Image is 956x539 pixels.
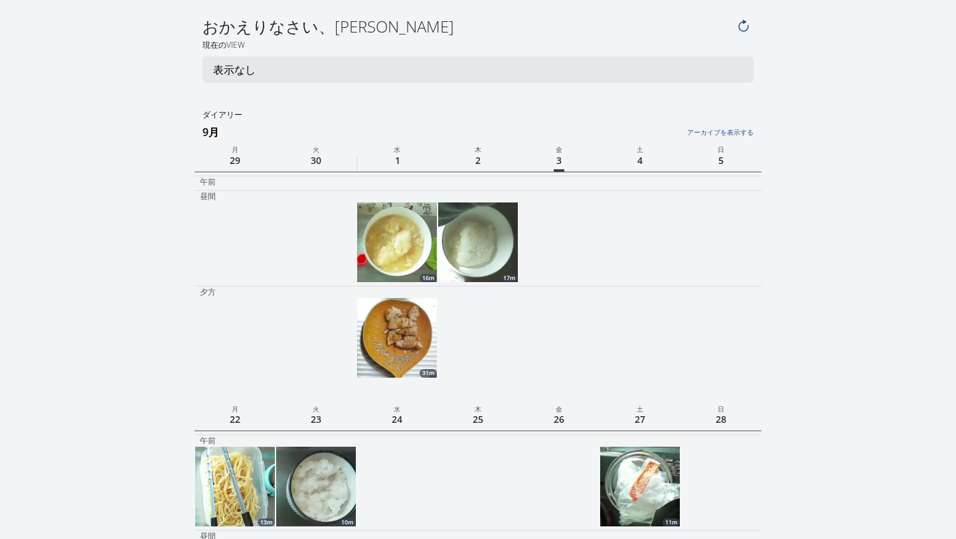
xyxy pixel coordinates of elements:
h2: 現在のView [195,40,761,51]
h2: ダイアリー [195,110,761,121]
p: 水 [357,402,438,414]
h3: 9月 [202,121,761,143]
img: 250922222600_thumb.jpeg [276,447,356,526]
p: 火 [276,143,357,155]
p: 木 [438,143,518,155]
img: 251001050726_thumb.jpeg [357,202,437,282]
div: 17m [501,274,518,282]
span: 5 [716,151,726,169]
div: 13m [258,518,275,526]
span: 24 [389,410,405,428]
p: 木 [438,402,518,414]
p: 金 [518,143,599,155]
p: 土 [599,402,680,414]
span: 23 [308,410,324,428]
span: 1 [392,151,403,169]
p: 月 [195,143,276,155]
p: 夕方 [200,287,216,297]
a: アーカイブを表示する [564,120,753,137]
p: 月 [195,402,276,414]
p: 昼間 [200,191,216,202]
a: 16m [357,202,437,282]
p: 日 [680,143,761,155]
span: 3 [554,151,564,172]
div: 16m [420,274,437,282]
span: 30 [308,151,324,169]
a: 17m [438,202,518,282]
span: 28 [713,410,729,428]
span: 22 [227,410,243,428]
p: 火 [276,402,357,414]
img: 251002033431_thumb.jpeg [438,202,518,282]
span: 27 [632,410,648,428]
p: 金 [518,402,599,414]
a: 11m [600,447,680,526]
p: 水 [357,143,438,155]
img: 250926223955_thumb.jpeg [600,447,680,526]
div: 11m [663,518,680,526]
p: 午前 [200,177,216,187]
img: 250921224101_thumb.jpeg [195,447,275,526]
div: 31m [420,369,437,377]
span: 26 [551,410,567,428]
a: 13m [195,447,275,526]
span: 25 [470,410,486,428]
img: 251001111207_thumb.jpeg [357,298,437,378]
p: 日 [680,402,761,414]
p: 表示なし [213,62,256,78]
a: 10m [276,447,356,526]
div: 10m [339,518,356,526]
h4: おかえりなさい、[PERSON_NAME] [202,16,733,37]
p: 午前 [200,435,216,446]
p: 土 [599,143,680,155]
span: 4 [635,151,645,169]
span: 2 [473,151,483,169]
a: 31m [357,298,437,378]
span: 29 [227,151,243,169]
